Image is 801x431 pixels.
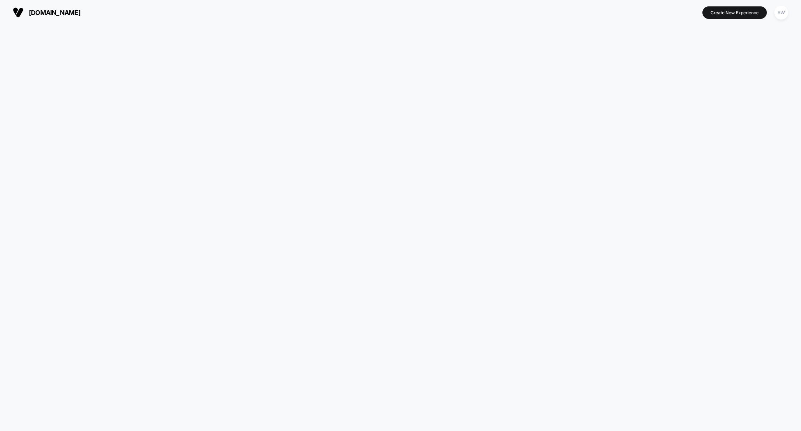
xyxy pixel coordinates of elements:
span: [DOMAIN_NAME] [29,9,80,16]
img: Visually logo [13,7,23,18]
div: SW [774,6,788,20]
button: Create New Experience [702,6,767,19]
button: SW [772,5,790,20]
button: [DOMAIN_NAME] [11,7,83,18]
